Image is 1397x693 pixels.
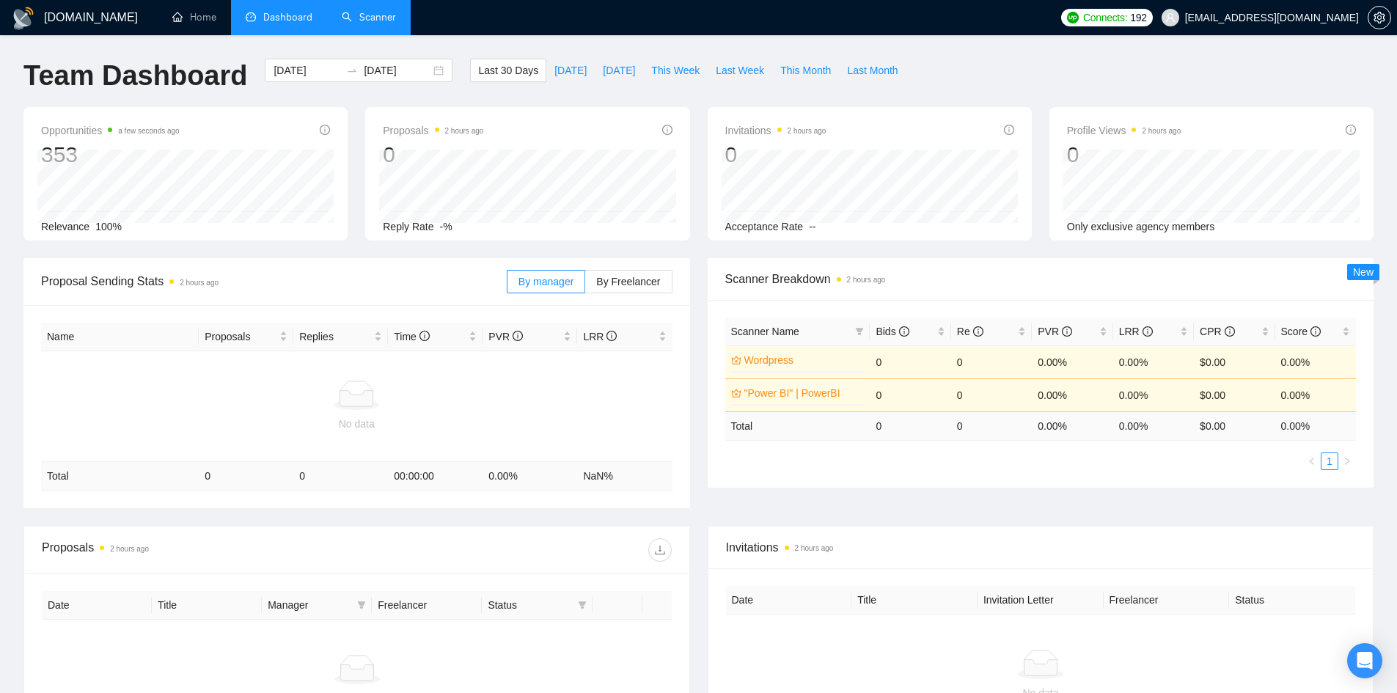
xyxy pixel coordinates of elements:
[299,329,371,345] span: Replies
[357,601,366,609] span: filter
[744,385,862,401] a: "Power BI" | PowerBI
[47,416,667,432] div: No data
[152,591,262,620] th: Title
[725,221,804,232] span: Acceptance Rate
[1275,378,1356,411] td: 0.00%
[577,462,672,491] td: NaN %
[440,221,452,232] span: -%
[726,586,852,615] th: Date
[744,352,862,368] a: Wordpress
[41,122,180,139] span: Opportunities
[1113,411,1194,440] td: 0.00 %
[1142,127,1181,135] time: 2 hours ago
[809,221,815,232] span: --
[1062,326,1072,337] span: info-circle
[419,331,430,341] span: info-circle
[293,462,388,491] td: 0
[1038,326,1072,337] span: PVR
[346,65,358,76] span: swap-right
[788,127,826,135] time: 2 hours ago
[726,538,1356,557] span: Invitations
[342,11,396,23] a: searchScanner
[851,586,978,615] th: Title
[263,11,312,23] span: Dashboard
[731,326,799,337] span: Scanner Name
[876,326,909,337] span: Bids
[41,323,199,351] th: Name
[1067,122,1181,139] span: Profile Views
[951,345,1032,378] td: 0
[951,411,1032,440] td: 0
[578,601,587,609] span: filter
[603,62,635,78] span: [DATE]
[246,12,256,22] span: dashboard
[1113,378,1194,411] td: 0.00%
[1303,452,1321,470] button: left
[41,141,180,169] div: 353
[546,59,595,82] button: [DATE]
[951,378,1032,411] td: 0
[725,411,870,440] td: Total
[731,388,741,398] span: crown
[847,276,886,284] time: 2 hours ago
[1321,453,1338,469] a: 1
[772,59,839,82] button: This Month
[383,122,483,139] span: Proposals
[205,329,276,345] span: Proposals
[1368,12,1391,23] a: setting
[1303,452,1321,470] li: Previous Page
[596,276,660,287] span: By Freelancer
[268,597,351,613] span: Manager
[383,141,483,169] div: 0
[847,62,898,78] span: Last Month
[839,59,906,82] button: Last Month
[1143,326,1153,337] span: info-circle
[354,594,369,616] span: filter
[199,462,293,491] td: 0
[1347,643,1382,678] div: Open Intercom Messenger
[870,378,950,411] td: 0
[1321,452,1338,470] li: 1
[1032,378,1112,411] td: 0.00%
[1119,326,1153,337] span: LRR
[708,59,772,82] button: Last Week
[1194,345,1275,378] td: $0.00
[855,327,864,336] span: filter
[110,545,149,553] time: 2 hours ago
[1130,10,1146,26] span: 192
[262,591,372,620] th: Manager
[1368,12,1390,23] span: setting
[1338,452,1356,470] button: right
[383,221,433,232] span: Reply Rate
[899,326,909,337] span: info-circle
[172,11,216,23] a: homeHome
[1004,125,1014,135] span: info-circle
[483,462,577,491] td: 0.00 %
[643,59,708,82] button: This Week
[575,594,590,616] span: filter
[1067,141,1181,169] div: 0
[95,221,122,232] span: 100%
[725,270,1357,288] span: Scanner Breakdown
[1346,125,1356,135] span: info-circle
[1067,221,1215,232] span: Only exclusive agency members
[957,326,983,337] span: Re
[180,279,219,287] time: 2 hours ago
[1165,12,1176,23] span: user
[870,411,950,440] td: 0
[42,591,152,620] th: Date
[649,544,671,556] span: download
[445,127,484,135] time: 2 hours ago
[41,221,89,232] span: Relevance
[583,331,617,342] span: LRR
[118,127,179,135] time: a few seconds ago
[1032,345,1112,378] td: 0.00%
[870,345,950,378] td: 0
[1353,266,1374,278] span: New
[648,538,672,562] button: download
[513,331,523,341] span: info-circle
[12,7,35,30] img: logo
[1113,345,1194,378] td: 0.00%
[725,141,826,169] div: 0
[725,122,826,139] span: Invitations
